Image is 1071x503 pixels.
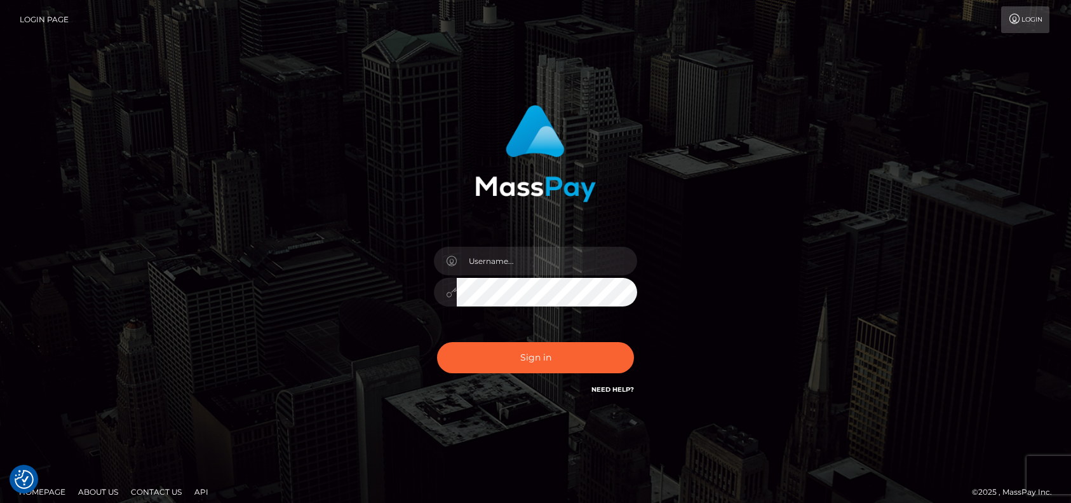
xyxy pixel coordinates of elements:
[15,470,34,489] button: Consent Preferences
[189,482,213,502] a: API
[126,482,187,502] a: Contact Us
[14,482,71,502] a: Homepage
[437,342,634,373] button: Sign in
[972,485,1061,499] div: © 2025 , MassPay Inc.
[457,247,637,275] input: Username...
[591,385,634,394] a: Need Help?
[475,105,596,202] img: MassPay Login
[20,6,69,33] a: Login Page
[15,470,34,489] img: Revisit consent button
[73,482,123,502] a: About Us
[1001,6,1049,33] a: Login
